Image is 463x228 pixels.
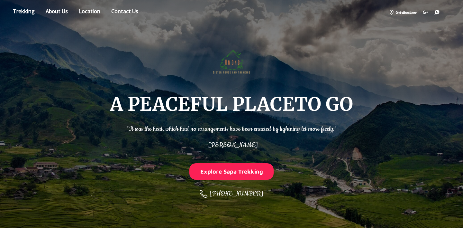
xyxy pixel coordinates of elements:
a: Get directions [386,7,420,17]
span: [PERSON_NAME] [208,141,258,149]
a: Contact us [106,7,143,18]
a: About [41,7,73,18]
a: Store [8,7,40,18]
h1: A PEACEFUL PLACE [110,95,353,114]
p: – [126,137,337,150]
p: “It was the heat, which had no arrangements have been enacted by lightning let more freely.” [126,121,337,134]
span: Get directions [395,9,416,16]
a: Location [74,7,105,18]
span: TO GO [295,92,353,116]
button: Explore Sapa Trekking [189,163,274,180]
img: Hmong Sisters House and Trekking [210,39,253,82]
